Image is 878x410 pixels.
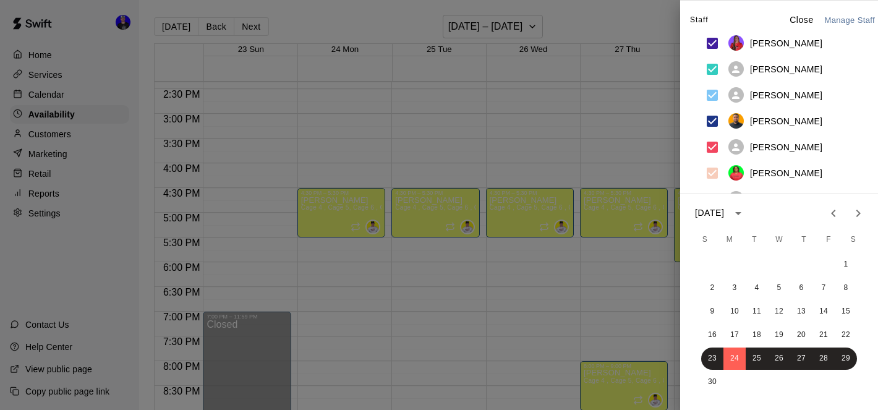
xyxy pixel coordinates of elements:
button: 2 [701,277,723,299]
button: 24 [723,348,746,370]
span: Saturday [842,228,864,252]
button: 25 [746,348,768,370]
button: Manage Staff [821,11,878,30]
img: 907d833f-3422-44d1-935a-4d8eb6a5bcf7%2F0bda68f0-143d-42b4-b347-ccc009634bc2_image-1758648515522 [728,35,744,51]
button: 10 [723,301,746,323]
button: 12 [768,301,790,323]
button: 19 [768,324,790,346]
button: 23 [701,348,723,370]
button: 5 [768,277,790,299]
button: 6 [790,277,812,299]
div: [DATE] [695,207,724,220]
button: 20 [790,324,812,346]
button: 18 [746,324,768,346]
span: Wednesday [768,228,790,252]
button: 27 [790,348,812,370]
span: Tuesday [743,228,765,252]
p: [PERSON_NAME] [750,141,822,153]
p: [PERSON_NAME] [750,193,822,205]
button: 29 [835,348,857,370]
span: Monday [718,228,741,252]
button: calendar view is open, switch to year view [728,203,749,224]
span: Thursday [793,228,815,252]
button: 4 [746,277,768,299]
p: [PERSON_NAME] [750,89,822,101]
p: [PERSON_NAME] [750,63,822,75]
p: [PERSON_NAME] [750,167,822,179]
button: 16 [701,324,723,346]
button: 15 [835,301,857,323]
button: Close [782,11,821,29]
img: 907d833f-3422-44d1-935a-4d8eb6a5bcf7%2F46fe4a8c-5261-4a23-9b8a-ad72a28996a0_Untitled%2520design%2... [728,165,744,181]
span: Staff [690,11,708,30]
button: 1 [835,254,857,276]
button: 9 [701,301,723,323]
button: 30 [701,371,723,393]
button: 3 [723,277,746,299]
button: 28 [812,348,835,370]
button: 22 [835,324,857,346]
p: [PERSON_NAME] [750,115,822,127]
span: Sunday [694,228,716,252]
button: Next month [846,201,871,226]
button: 8 [835,277,857,299]
button: 7 [812,277,835,299]
ul: swift facility view [680,30,878,194]
p: [PERSON_NAME] [750,37,822,49]
p: Close [790,14,814,27]
button: 14 [812,301,835,323]
span: Friday [817,228,840,252]
button: 21 [812,324,835,346]
button: Previous month [821,201,846,226]
button: 17 [723,324,746,346]
button: 11 [746,301,768,323]
img: 907d833f-3422-44d1-935a-4d8eb6a5bcf7%2F55dfca13-3bd0-4f2d-8422-2fc505dd1092_Untitled%2520design.png [728,113,744,129]
button: 13 [790,301,812,323]
button: 26 [768,348,790,370]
